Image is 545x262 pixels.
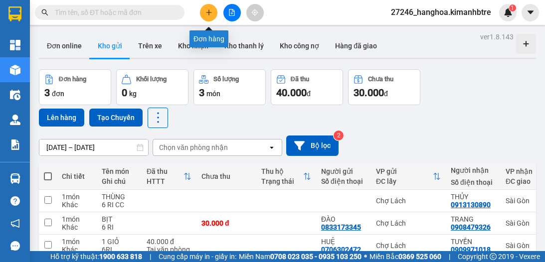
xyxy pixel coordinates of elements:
img: warehouse-icon [10,90,20,100]
div: ĐÀO [321,215,366,223]
span: search [41,9,48,16]
button: Đơn hàng3đơn [39,69,111,105]
span: message [10,241,20,251]
div: Chợ Lách [376,197,441,205]
button: plus [200,4,217,21]
span: caret-down [526,8,535,17]
img: warehouse-icon [10,115,20,125]
div: 1 món [62,238,92,246]
img: icon-new-feature [504,8,513,17]
sup: 1 [509,4,516,11]
button: caret-down [522,4,539,21]
button: Tạo Chuyến [89,109,143,127]
span: đ [307,90,311,98]
div: Số lượng [213,76,239,83]
div: TUYỀN [451,238,496,246]
svg: open [268,143,276,151]
div: 6RI [102,246,137,254]
div: TRANG [451,215,496,223]
div: Khối lượng [136,76,167,83]
div: 6 RI CC [102,201,137,209]
div: 1 món [62,215,92,223]
span: Hỗ trợ kỹ thuật: [50,251,142,262]
div: Chưa thu [368,76,393,83]
div: Tạo kho hàng mới [516,34,536,54]
span: | [449,251,450,262]
div: 0706302472 [321,246,361,254]
span: notification [10,219,20,228]
span: copyright [490,253,497,260]
th: Toggle SortBy [371,163,446,190]
span: aim [251,9,258,16]
div: 0909971018 [451,246,491,254]
div: VP gửi [376,167,433,175]
div: HUỆ [321,238,366,246]
span: 40.000 [276,87,307,99]
th: Toggle SortBy [142,163,196,190]
span: Cung cấp máy in - giấy in: [159,251,236,262]
span: 1 [511,4,514,11]
div: HTTT [147,177,183,185]
span: 3 [44,87,50,99]
input: Tìm tên, số ĐT hoặc mã đơn [55,7,173,18]
span: món [206,90,220,98]
div: Người gửi [321,167,366,175]
div: Chọn văn phòng nhận [159,142,228,152]
div: Tên món [102,167,137,175]
span: kg [129,90,137,98]
div: Khác [62,223,92,231]
span: 27246_hanghoa.kimanhbtre [383,6,499,18]
img: warehouse-icon [10,65,20,75]
button: aim [246,4,264,21]
strong: 0708 023 035 - 0935 103 250 [270,253,362,261]
span: ⚪️ [364,255,367,259]
div: ĐC lấy [376,177,433,185]
div: 6 RI [102,223,137,231]
span: | [150,251,151,262]
button: Bộ lọc [286,135,339,156]
img: dashboard-icon [10,40,20,50]
span: 3 [199,87,204,99]
span: question-circle [10,196,20,206]
button: Số lượng3món [193,69,266,105]
div: Số điện thoại [321,177,366,185]
div: Chi tiết [62,172,92,180]
button: Đơn online [39,34,90,58]
img: logo-vxr [8,6,21,21]
button: Trên xe [130,34,170,58]
button: Kho thanh lý [216,34,272,58]
button: Kho gửi [90,34,130,58]
div: 0833173345 [321,223,361,231]
div: Chưa thu [201,172,251,180]
button: Kho nhận [170,34,216,58]
div: Người nhận [451,166,496,174]
sup: 2 [334,131,344,140]
strong: 1900 633 818 [99,253,142,261]
span: 30.000 [354,87,384,99]
div: 40.000 đ [147,238,191,246]
div: Ghi chú [102,177,137,185]
div: Khác [62,246,92,254]
button: Đã thu40.000đ [271,69,343,105]
img: solution-icon [10,139,20,150]
strong: 0369 525 060 [398,253,441,261]
div: 30.000 đ [201,219,251,227]
div: Tại văn phòng [147,246,191,254]
div: 0913130890 [451,201,491,209]
div: THÙNG [102,193,137,201]
div: Đã thu [147,167,183,175]
div: 1 GIỎ [102,238,137,246]
div: Đã thu [291,76,309,83]
button: file-add [223,4,241,21]
div: 1 món [62,193,92,201]
span: đ [384,90,388,98]
span: 0 [122,87,127,99]
div: THỦY [451,193,496,201]
div: Số điện thoại [451,178,496,186]
div: ver 1.8.143 [480,31,514,42]
div: Chợ Lách [376,242,441,250]
div: Trạng thái [261,177,303,185]
button: Chưa thu30.000đ [348,69,420,105]
input: Select a date range. [39,139,148,155]
th: Toggle SortBy [256,163,316,190]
